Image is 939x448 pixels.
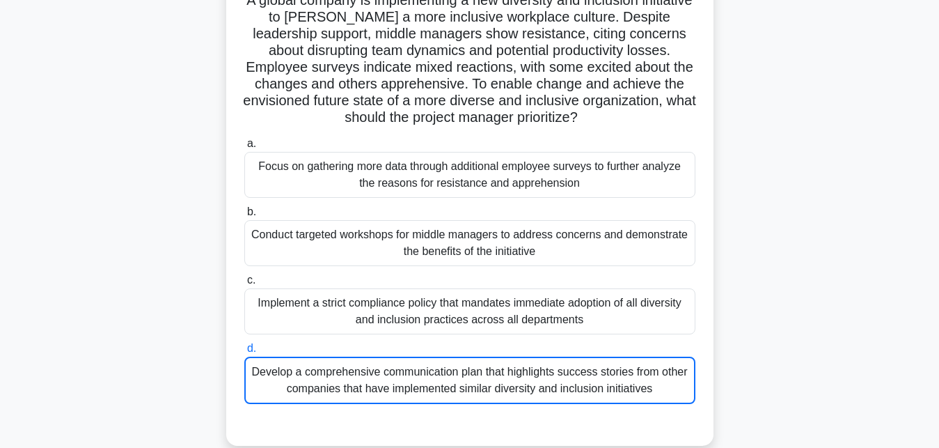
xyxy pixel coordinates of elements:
[247,206,256,217] span: b.
[244,288,695,334] div: Implement a strict compliance policy that mandates immediate adoption of all diversity and inclus...
[247,137,256,149] span: a.
[244,220,695,266] div: Conduct targeted workshops for middle managers to address concerns and demonstrate the benefits o...
[247,342,256,354] span: d.
[247,274,255,286] span: c.
[244,357,695,404] div: Develop a comprehensive communication plan that highlights success stories from other companies t...
[244,152,695,198] div: Focus on gathering more data through additional employee surveys to further analyze the reasons f...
